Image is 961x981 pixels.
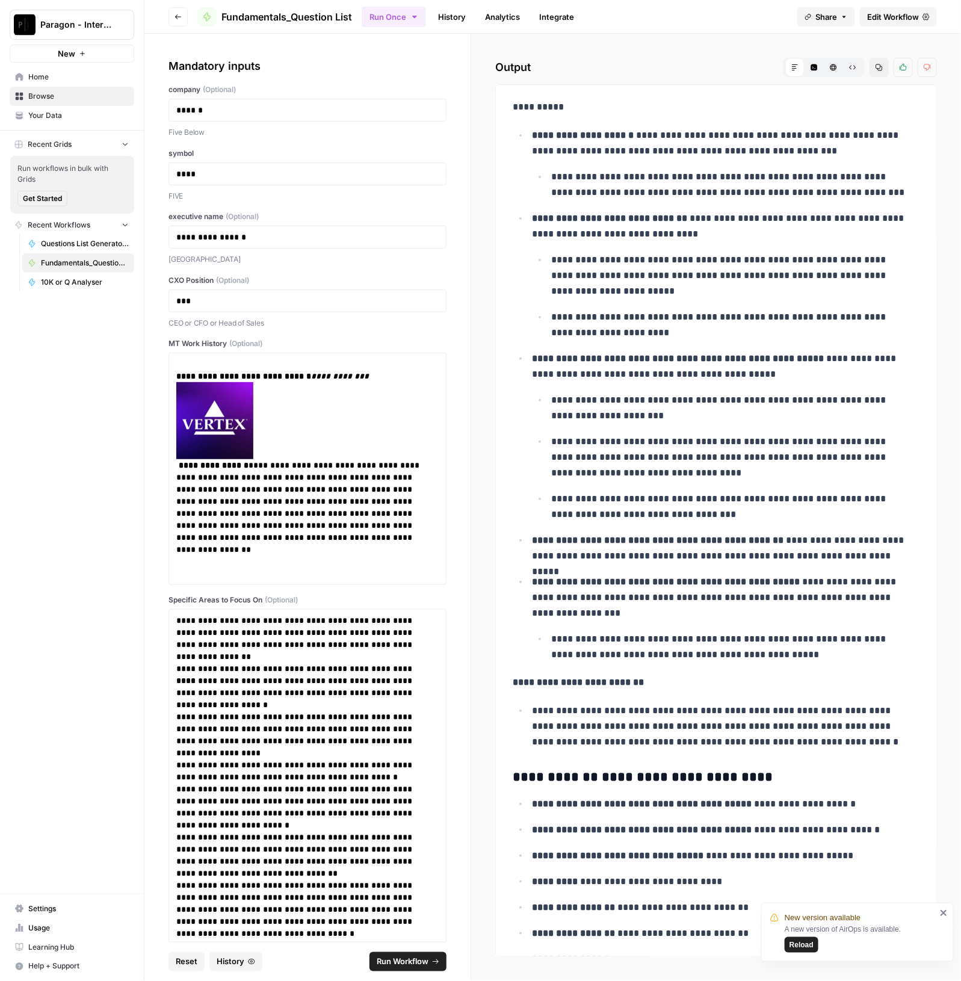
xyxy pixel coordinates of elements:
[58,48,75,60] span: New
[785,912,861,924] span: New version available
[28,923,129,933] span: Usage
[28,903,129,914] span: Settings
[22,273,134,292] a: 10K or Q Analyser
[815,11,837,23] span: Share
[867,11,919,23] span: Edit Workflow
[377,956,428,968] span: Run Workflow
[28,139,72,150] span: Recent Grids
[176,956,197,968] span: Reset
[168,595,447,605] label: Specific Areas to Focus On
[478,7,527,26] a: Analytics
[22,253,134,273] a: Fundamentals_Question List
[17,163,127,185] span: Run workflows in bulk with Grids
[10,135,134,153] button: Recent Grids
[10,106,134,125] a: Your Data
[369,952,447,971] button: Run Workflow
[10,918,134,938] a: Usage
[10,938,134,957] a: Learning Hub
[28,961,129,972] span: Help + Support
[28,220,90,231] span: Recent Workflows
[41,277,129,288] span: 10K or Q Analyser
[226,211,259,222] span: (Optional)
[10,957,134,976] button: Help + Support
[22,234,134,253] a: Questions List Generator 2.0
[28,91,129,102] span: Browse
[495,58,937,77] h2: Output
[168,952,205,971] button: Reset
[28,72,129,82] span: Home
[14,14,36,36] img: Paragon - Internal Usage Logo
[10,67,134,87] a: Home
[168,253,447,265] p: [GEOGRAPHIC_DATA]
[168,317,447,329] p: CEO or CFO or Head of Sales
[197,7,352,26] a: Fundamentals_Question List
[28,942,129,953] span: Learning Hub
[168,148,447,159] label: symbol
[785,924,936,953] div: A new version of AirOps is available.
[168,338,447,349] label: MT Work History
[785,937,818,953] button: Reload
[10,10,134,40] button: Workspace: Paragon - Internal Usage
[265,595,298,605] span: (Optional)
[40,19,113,31] span: Paragon - Internal Usage
[168,84,447,95] label: company
[10,216,134,234] button: Recent Workflows
[41,258,129,268] span: Fundamentals_Question List
[431,7,473,26] a: History
[217,956,244,968] span: History
[860,7,937,26] a: Edit Workflow
[203,84,236,95] span: (Optional)
[28,110,129,121] span: Your Data
[17,191,67,206] button: Get Started
[168,211,447,222] label: executive name
[168,126,447,138] p: Five Below
[209,952,262,971] button: History
[168,275,447,286] label: CXO Position
[797,7,855,26] button: Share
[790,939,814,950] span: Reload
[362,7,426,27] button: Run Once
[10,899,134,918] a: Settings
[10,87,134,106] a: Browse
[23,193,62,204] span: Get Started
[168,190,447,202] p: FIVE
[940,908,948,918] button: close
[532,7,581,26] a: Integrate
[221,10,352,24] span: Fundamentals_Question List
[10,45,134,63] button: New
[168,58,447,75] div: Mandatory inputs
[41,238,129,249] span: Questions List Generator 2.0
[216,275,249,286] span: (Optional)
[229,338,262,349] span: (Optional)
